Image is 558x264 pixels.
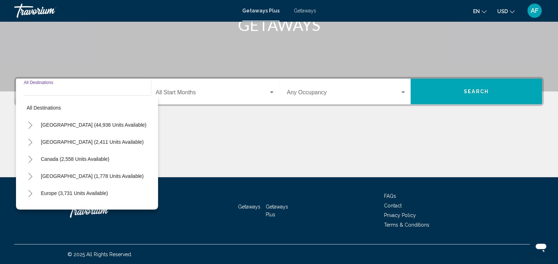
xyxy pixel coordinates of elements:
[530,236,552,258] iframe: Button to launch messaging window
[238,204,260,210] a: Getaways
[41,173,143,179] span: [GEOGRAPHIC_DATA] (1,778 units available)
[294,8,316,14] a: Getaways
[473,6,487,16] button: Change language
[37,202,111,218] button: Australia (191 units available)
[384,193,396,199] a: FAQs
[37,168,147,184] button: [GEOGRAPHIC_DATA] (1,778 units available)
[23,152,37,166] button: Toggle Canada (2,558 units available)
[411,79,542,104] button: Search
[37,151,113,167] button: Canada (2,558 units available)
[23,118,37,132] button: Toggle United States (44,936 units available)
[497,9,508,14] span: USD
[525,3,544,18] button: User Menu
[23,100,151,116] button: All destinations
[384,203,402,208] a: Contact
[531,7,538,14] span: AF
[37,185,112,201] button: Europe (3,731 units available)
[16,79,542,104] div: Search widget
[67,200,139,221] a: Travorium
[23,203,37,217] button: Toggle Australia (191 units available)
[37,134,147,150] button: [GEOGRAPHIC_DATA] (2,411 units available)
[41,122,146,128] span: [GEOGRAPHIC_DATA] (44,936 units available)
[23,186,37,200] button: Toggle Europe (3,731 units available)
[14,4,235,18] a: Travorium
[242,8,280,14] a: Getaways Plus
[266,204,288,217] a: Getaways Plus
[67,252,132,257] span: © 2025 All Rights Reserved.
[464,89,489,95] span: Search
[41,190,108,196] span: Europe (3,731 units available)
[23,169,37,183] button: Toggle Caribbean & Atlantic Islands (1,778 units available)
[23,135,37,149] button: Toggle Mexico (2,411 units available)
[27,105,61,111] span: All destinations
[41,139,143,145] span: [GEOGRAPHIC_DATA] (2,411 units available)
[384,222,429,228] a: Terms & Conditions
[384,212,416,218] a: Privacy Policy
[497,6,515,16] button: Change currency
[41,156,109,162] span: Canada (2,558 units available)
[37,117,150,133] button: [GEOGRAPHIC_DATA] (44,936 units available)
[473,9,480,14] span: en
